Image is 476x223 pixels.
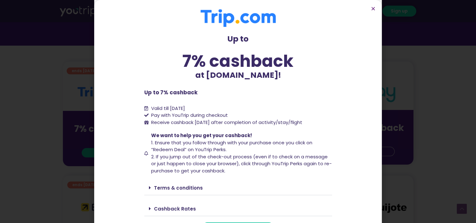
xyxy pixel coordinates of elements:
span: Receive cashback [DATE] after completion of activity/stay/flight [151,119,302,126]
a: Terms & conditions [154,185,203,191]
span: Pay with YouTrip during checkout [150,112,228,119]
div: Cashback Rates [144,201,332,216]
p: Up to [144,33,332,45]
div: Terms & conditions [144,181,332,195]
span: 2. If you jump out of the check-out process (even if to check on a message or just happen to clos... [151,153,332,174]
span: 1. Ensure that you follow through with your purchase once you click on “Redeem Deal” on YouTrip P... [151,139,312,153]
span: Valid till [DATE] [151,105,185,111]
a: Cashback Rates [154,206,196,212]
span: We want to help you get your cashback! [151,132,252,139]
p: at [DOMAIN_NAME]! [144,69,332,81]
b: Up to 7% cashback [144,89,197,96]
a: Close [371,6,376,11]
div: 7% cashback [144,53,332,69]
